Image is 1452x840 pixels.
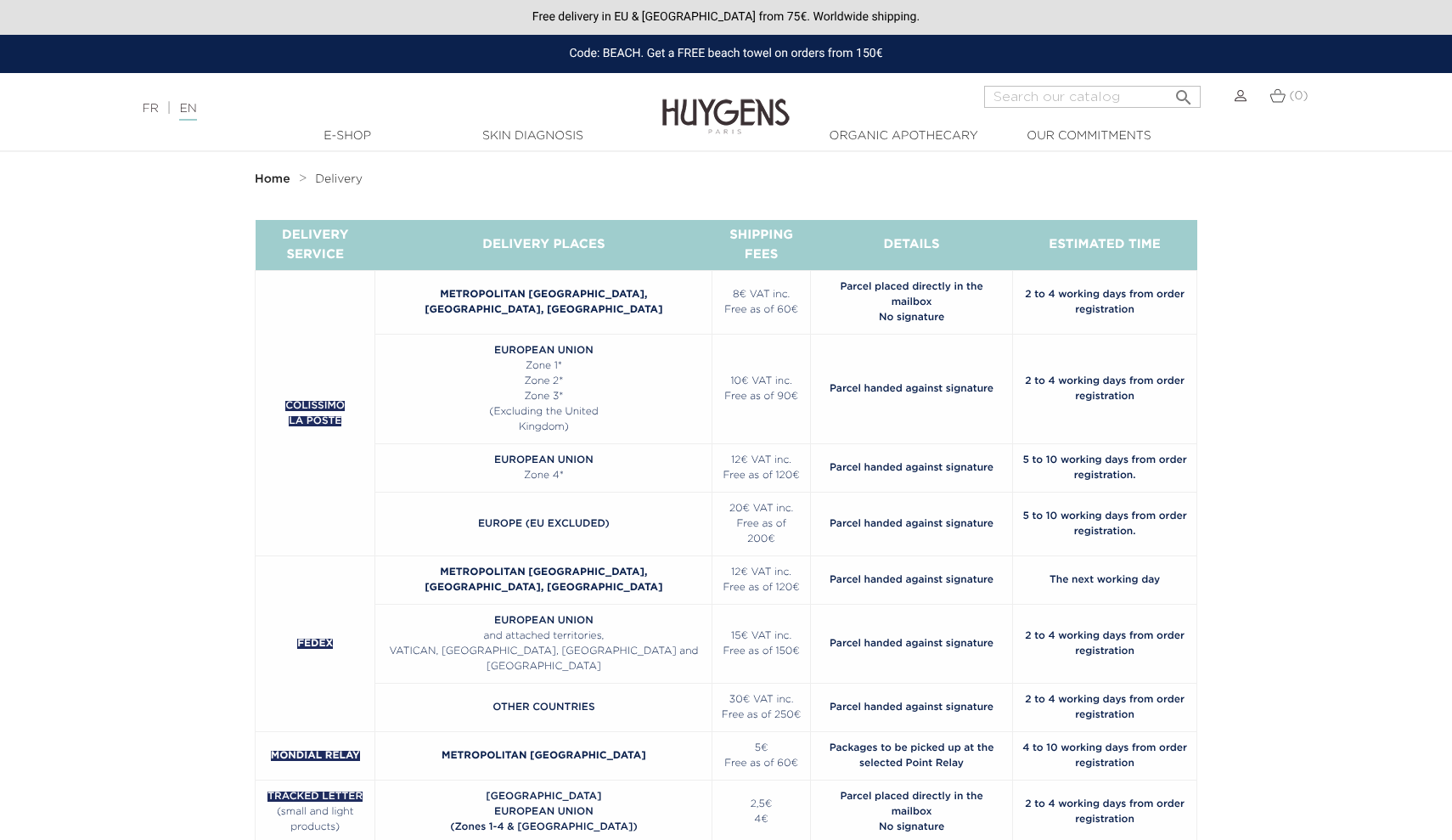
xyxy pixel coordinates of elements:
[267,792,363,802] strong: TRACKED LETTER
[810,684,1012,732] td: Parcel handed against signature
[447,127,617,145] a: Skin Diagnosis
[810,335,1012,444] td: Parcel handed against signature
[721,501,801,516] p: 20€ VAT inc.
[984,86,1201,108] input: Search
[1013,493,1197,556] td: 5 to 10 working days from order registration.
[1013,271,1197,335] td: 2 to 4 working days from order registration
[810,605,1012,684] td: Parcel handed against signature
[282,228,349,261] strong: DELIVERY SERVICE
[721,708,801,723] p: Free as of 250€
[721,812,801,827] p: 4€
[384,358,703,374] p: Zone 1*
[384,389,703,404] p: Zone 3*
[271,751,360,761] strong: MONDIAL RELAY
[721,741,801,756] p: 5€
[264,804,366,835] p: (small and light products)
[142,103,158,115] a: FR
[425,290,662,315] strong: METROPOLITAN [GEOGRAPHIC_DATA], [GEOGRAPHIC_DATA], [GEOGRAPHIC_DATA]
[133,99,592,119] div: |
[494,346,594,356] strong: EUROPEAN UNION
[255,172,294,186] a: Home
[721,692,801,708] p: 30€ VAT inc.
[721,468,801,483] p: Free as of 120€
[384,659,703,674] p: [GEOGRAPHIC_DATA]
[450,822,637,832] b: (Zones 1-4 & [GEOGRAPHIC_DATA])
[1173,82,1194,103] i: 
[721,797,801,812] p: 2,5€
[819,127,988,145] a: Organic Apothecary
[494,455,594,465] strong: EUROPEAN UNION
[1013,335,1197,444] td: 2 to 4 working days from order registration
[486,792,601,802] b: [GEOGRAPHIC_DATA]
[1013,605,1197,684] td: 2 to 4 working days from order registration
[285,401,345,411] strong: COLISSIMO
[1013,444,1197,493] td: 5 to 10 working days from order registration.
[297,639,333,649] span: FEDEX
[721,644,801,659] p: Free as of 150€
[478,519,610,529] strong: EUROPE (EU EXCLUDED)
[721,580,801,595] p: Free as of 120€
[494,807,594,817] b: EUROPEAN UNION
[721,516,801,547] p: Free as of 200€
[384,404,703,420] p: (Excluding the United
[721,565,801,580] p: 12€ VAT inc.
[1004,127,1173,145] a: Our commitments
[810,732,1012,781] td: Packages to be picked up at the selected Point Relay
[384,374,703,389] p: Zone 2*
[1049,238,1161,251] strong: ESTIMATED TIME
[255,173,290,185] strong: Home
[315,172,363,186] a: Delivery
[721,629,801,644] p: 15€ VAT inc.
[492,702,594,713] strong: OTHER COUNTRIES
[289,416,341,426] strong: LA POSTE
[1013,684,1197,732] td: 2 to 4 working days from order registration
[729,228,793,261] strong: SHIPPING FEES
[662,71,790,137] img: Huygens
[721,389,801,404] p: Free as of 90€
[384,468,703,483] p: Zone 4*
[810,271,1012,335] td: Parcel placed directly in the mailbox No signature
[179,103,196,121] a: EN
[884,238,940,251] strong: DETAILS
[1013,732,1197,781] td: 4 to 10 working days from order registration
[384,644,703,659] p: VATICAN, [GEOGRAPHIC_DATA], [GEOGRAPHIC_DATA] and
[384,629,703,644] p: and attached territories,
[442,751,646,761] b: METROPOLITAN [GEOGRAPHIC_DATA]
[1013,556,1197,605] td: The next working day
[721,302,801,318] p: Free as of 60€
[425,567,662,593] b: METROPOLITAN [GEOGRAPHIC_DATA], [GEOGRAPHIC_DATA], [GEOGRAPHIC_DATA]
[721,756,801,771] p: Free as of 60€
[1289,90,1308,102] span: (0)
[810,556,1012,605] td: Parcel handed against signature
[721,453,801,468] p: 12€ VAT inc.
[810,493,1012,556] td: Parcel handed against signature
[810,444,1012,493] td: Parcel handed against signature
[482,238,605,251] strong: DELIVERY PLACES
[384,420,703,435] p: Kingdom)
[1168,81,1199,104] button: 
[262,127,432,145] a: E-Shop
[494,616,594,626] strong: EUROPEAN UNION
[315,173,363,185] span: Delivery
[721,374,801,389] p: 10€ VAT inc.
[721,287,801,302] p: 8€ VAT inc.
